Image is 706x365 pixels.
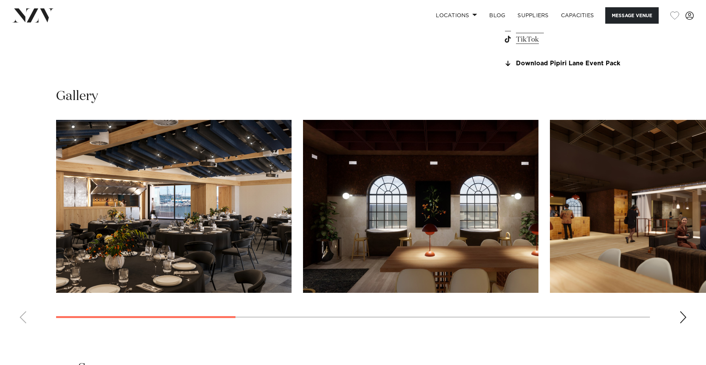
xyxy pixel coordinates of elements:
a: Capacities [555,7,600,24]
a: Download Pipiri Lane Event Pack [503,60,628,67]
swiper-slide: 2 / 8 [303,120,538,293]
swiper-slide: 1 / 8 [56,120,292,293]
button: Message Venue [605,7,659,24]
img: nzv-logo.png [12,8,54,22]
a: Locations [430,7,483,24]
h2: Gallery [56,88,98,105]
a: SUPPLIERS [511,7,554,24]
a: BLOG [483,7,511,24]
a: TikTok [503,34,628,45]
